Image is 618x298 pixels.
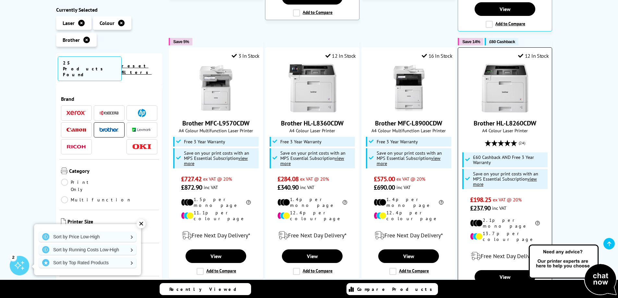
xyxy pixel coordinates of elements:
[489,39,515,44] span: £60 Cashback
[277,210,347,221] li: 12.4p per colour page
[300,176,329,182] span: ex VAT @ 20%
[375,119,442,127] a: Brother MFC-L8900CDW
[172,127,260,134] span: A4 Colour Multifunction Laser Printer
[374,183,395,192] span: £690.00
[474,119,536,127] a: Brother HL-L8260CDW
[325,53,356,59] div: 12 In Stock
[422,53,452,59] div: 16 In Stock
[374,175,395,183] span: £575.00
[132,109,151,117] a: HP
[280,150,345,166] span: Save on your print costs with an MPS Essential Subscription
[56,6,163,13] div: Currently Selected
[527,244,618,297] img: Open Live Chat window
[61,179,109,193] a: Print Only
[473,176,537,187] u: view more
[378,249,439,263] a: View
[470,196,491,204] span: £198.25
[384,64,433,113] img: Brother MFC-L8900CDW
[365,127,452,134] span: A4 Colour Multifunction Laser Printer
[184,150,249,166] span: Save on your print costs with an MPS Essential Subscription
[173,39,189,44] span: Save 5%
[377,155,441,166] u: view more
[39,244,136,255] a: Sort by Running Costs Low-High
[61,168,67,174] img: Category
[519,137,525,149] span: (24)
[204,184,218,190] span: inc VAT
[186,249,246,263] a: View
[288,64,337,113] img: Brother HL-L8360CDW
[67,126,86,134] a: Canon
[346,283,438,295] a: Compare Products
[99,111,119,115] img: Kyocera
[374,210,443,221] li: 12.4p per colour page
[470,231,540,242] li: 13.7p per colour page
[461,127,549,134] span: A4 Colour Laser Printer
[384,107,433,114] a: Brother MFC-L8900CDW
[470,217,540,229] li: 2.1p per mono page
[58,56,122,81] span: 25 Products Found
[470,204,491,212] span: £237.90
[63,37,80,43] span: Brother
[481,107,529,114] a: Brother HL-L8260CDW
[61,218,66,225] img: Printer Size
[67,143,86,151] a: Ricoh
[61,196,132,203] a: Multifunction
[169,286,243,292] span: Recently Viewed
[160,283,251,295] a: Recently Viewed
[203,176,232,182] span: ex VAT @ 20%
[461,247,549,265] div: modal_delivery
[67,128,86,132] img: Canon
[473,171,538,187] span: Save on your print costs with an MPS Essential Subscription
[377,139,418,144] span: Free 3 Year Warranty
[184,155,248,166] u: view more
[192,107,240,114] a: Brother MFC-L9570CDW
[288,107,337,114] a: Brother HL-L8360CDW
[197,268,236,275] label: Add to Compare
[374,197,443,208] li: 1.4p per mono page
[475,270,535,284] a: View
[67,111,86,115] img: Xerox
[493,197,522,203] span: ex VAT @ 20%
[137,219,146,228] div: ✕
[99,127,119,132] img: Brother
[357,286,436,292] span: Compare Products
[122,63,152,75] a: reset filters
[169,38,192,45] button: Save 5%
[181,197,251,208] li: 1.5p per mono page
[282,249,342,263] a: View
[475,2,535,16] a: View
[184,139,225,144] span: Free 3 Year Warranty
[192,64,240,113] img: Brother MFC-L9570CDW
[132,126,151,134] a: Lexmark
[473,155,546,165] span: £60 Cashback AND Free 3 Year Warranty
[280,155,344,166] u: view more
[67,145,86,149] img: Ricoh
[462,39,480,44] span: Save 14%
[277,183,298,192] span: £340.90
[138,109,146,117] img: HP
[132,144,151,149] img: OKI
[293,268,333,275] label: Add to Compare
[280,139,321,144] span: Free 3 Year Warranty
[396,184,411,190] span: inc VAT
[132,143,151,151] a: OKI
[277,175,298,183] span: £284.08
[518,53,549,59] div: 12 In Stock
[69,168,158,175] span: Category
[300,184,314,190] span: inc VAT
[458,38,483,45] button: Save 14%
[293,9,333,17] label: Add to Compare
[481,64,529,113] img: Brother HL-L8260CDW
[67,218,158,226] span: Printer Size
[99,126,119,134] a: Brother
[39,232,136,242] a: Sort by Price Low-High
[485,38,518,45] button: £60 Cashback
[377,150,442,166] span: Save on your print costs with an MPS Essential Subscription
[63,20,75,26] span: Laser
[232,53,260,59] div: 3 In Stock
[100,20,115,26] span: Colour
[389,268,429,275] label: Add to Compare
[10,254,17,261] div: 2
[281,119,344,127] a: Brother HL-L8360CDW
[269,226,356,244] div: modal_delivery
